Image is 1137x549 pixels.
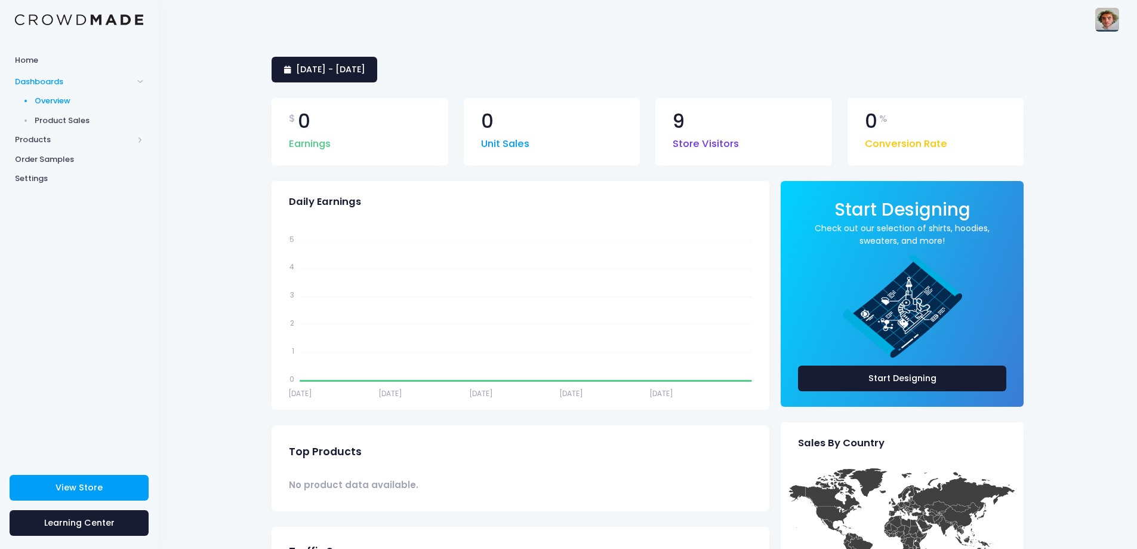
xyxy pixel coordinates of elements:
tspan: [DATE] [288,388,312,398]
a: [DATE] - [DATE] [272,57,377,82]
span: 0 [481,112,494,131]
span: Daily Earnings [289,196,361,208]
tspan: 2 [290,318,294,328]
a: Start Designing [834,207,970,219]
tspan: 5 [289,234,294,244]
span: Dashboards [15,76,133,88]
span: [DATE] - [DATE] [296,63,365,75]
img: User [1095,8,1119,32]
span: Conversion Rate [865,131,947,152]
span: Product Sales [35,115,144,127]
span: % [879,112,888,126]
span: Products [15,134,133,146]
a: Start Designing [798,366,1006,391]
img: Logo [15,14,143,26]
span: Start Designing [834,197,970,222]
a: Check out our selection of shirts, hoodies, sweaters, and more! [798,222,1006,247]
tspan: [DATE] [559,388,583,398]
tspan: 4 [289,262,294,272]
span: 0 [865,112,877,131]
span: View Store [56,481,103,493]
a: Learning Center [10,510,149,536]
span: Settings [15,173,143,185]
span: 0 [298,112,310,131]
span: Overview [35,95,144,107]
span: Sales By Country [798,437,885,449]
span: Learning Center [44,517,115,529]
tspan: [DATE] [378,388,402,398]
span: No product data available. [289,479,418,492]
a: View Store [10,475,149,501]
span: Home [15,54,143,66]
span: $ [289,112,295,126]
tspan: 0 [289,374,294,384]
tspan: [DATE] [649,388,673,398]
span: 9 [673,112,685,131]
tspan: 1 [292,346,294,356]
tspan: [DATE] [469,388,493,398]
span: Unit Sales [481,131,529,152]
span: Order Samples [15,154,143,165]
span: Earnings [289,131,331,152]
tspan: 3 [290,290,294,300]
span: Top Products [289,446,362,458]
span: Store Visitors [673,131,739,152]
